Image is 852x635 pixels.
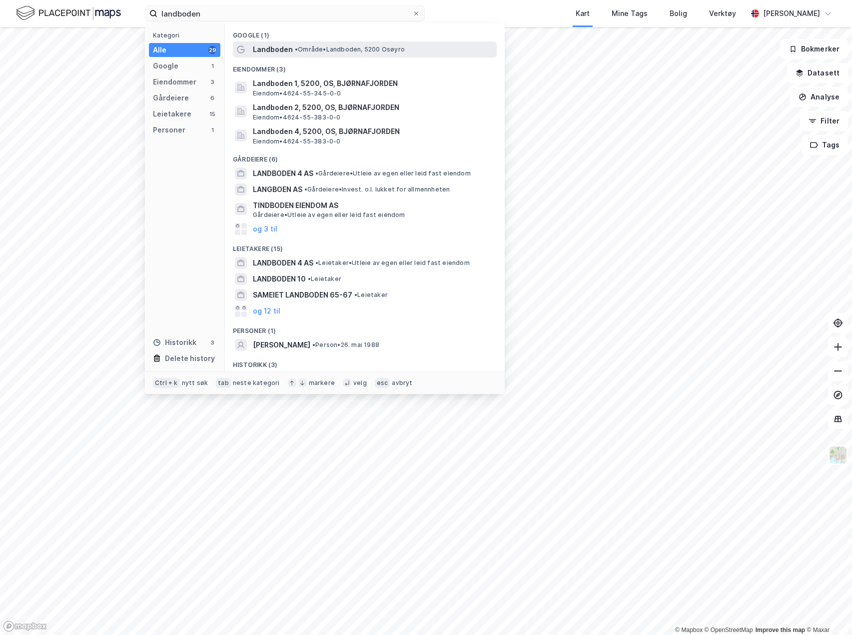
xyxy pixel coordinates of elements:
div: Kart [576,7,590,19]
span: Leietaker [354,291,388,299]
span: Landboden 1, 5200, OS, BJØRNAFJORDEN [253,77,493,89]
span: [PERSON_NAME] [253,339,310,351]
div: Verktøy [709,7,736,19]
span: • [354,291,357,298]
input: Søk på adresse, matrikkel, gårdeiere, leietakere eller personer [157,6,412,21]
span: Eiendom • 4624-55-383-0-0 [253,113,341,121]
button: Tags [802,135,848,155]
div: Ctrl + k [153,378,180,388]
span: • [308,275,311,282]
span: LANDBODEN 10 [253,273,306,285]
span: Person • 26. mai 1988 [312,341,379,349]
span: LANGBOEN AS [253,183,302,195]
div: Personer (1) [225,319,505,337]
iframe: Chat Widget [802,587,852,635]
button: og 12 til [253,305,280,317]
a: Mapbox [675,626,703,633]
div: 3 [208,338,216,346]
span: Landboden [253,43,293,55]
img: Z [829,445,848,464]
button: Analyse [790,87,848,107]
span: • [312,341,315,348]
div: Leietakere (15) [225,237,505,255]
button: Filter [800,111,848,131]
span: • [315,169,318,177]
div: Kategori [153,31,220,39]
div: Historikk [153,336,196,348]
span: Leietaker • Utleie av egen eller leid fast eiendom [315,259,470,267]
div: 29 [208,46,216,54]
div: nytt søk [182,379,208,387]
button: og 3 til [253,223,277,235]
div: Kontrollprogram for chat [802,587,852,635]
img: logo.f888ab2527a4732fd821a326f86c7f29.svg [16,4,121,22]
span: Landboden 4, 5200, OS, BJØRNAFJORDEN [253,125,493,137]
div: velg [353,379,367,387]
div: 1 [208,126,216,134]
div: Gårdeiere [153,92,189,104]
div: markere [309,379,335,387]
span: Leietaker [308,275,341,283]
div: 6 [208,94,216,102]
button: Bokmerker [781,39,848,59]
div: 15 [208,110,216,118]
div: Google (1) [225,23,505,41]
span: • [304,185,307,193]
div: Historikk (3) [225,353,505,371]
div: Google [153,60,178,72]
div: Eiendommer (3) [225,57,505,75]
div: 1 [208,62,216,70]
a: OpenStreetMap [705,626,753,633]
span: TINDBODEN EIENDOM AS [253,199,493,211]
span: LANDBODEN 4 AS [253,167,313,179]
div: Eiendommer [153,76,196,88]
span: Gårdeiere • Invest. o.l. lukket for allmennheten [304,185,450,193]
span: Eiendom • 4624-55-383-0-0 [253,137,341,145]
div: Mine Tags [612,7,648,19]
span: • [295,45,298,53]
span: Eiendom • 4624-55-345-0-0 [253,89,341,97]
span: • [315,259,318,266]
span: Gårdeiere • Utleie av egen eller leid fast eiendom [253,211,405,219]
div: Delete history [165,352,215,364]
div: neste kategori [233,379,280,387]
div: tab [216,378,231,388]
span: Gårdeiere • Utleie av egen eller leid fast eiendom [315,169,471,177]
div: Gårdeiere (6) [225,147,505,165]
div: Personer [153,124,185,136]
div: avbryt [392,379,412,387]
div: Bolig [670,7,687,19]
a: Improve this map [756,626,805,633]
span: Landboden 2, 5200, OS, BJØRNAFJORDEN [253,101,493,113]
button: Datasett [787,63,848,83]
div: Leietakere [153,108,191,120]
div: [PERSON_NAME] [763,7,820,19]
span: LANDBODEN 4 AS [253,257,313,269]
span: SAMEIET LANDBODEN 65-67 [253,289,352,301]
div: 3 [208,78,216,86]
span: Område • Landboden, 5200 Osøyro [295,45,405,53]
a: Mapbox homepage [3,620,47,632]
div: Alle [153,44,166,56]
div: esc [375,378,390,388]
